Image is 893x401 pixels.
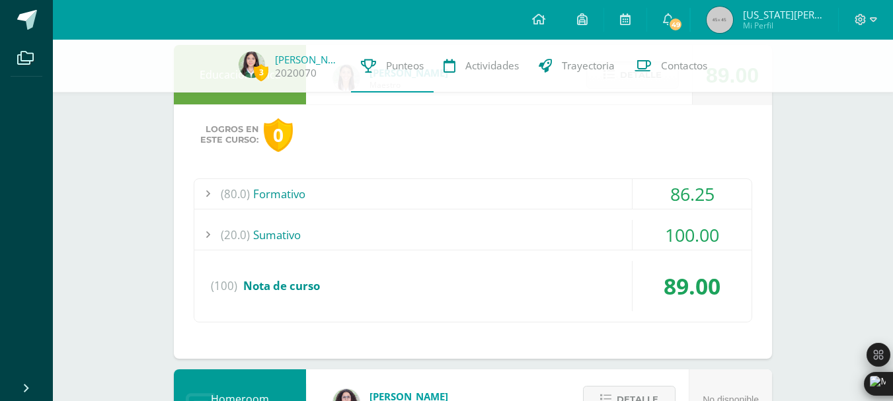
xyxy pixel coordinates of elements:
[351,40,434,92] a: Punteos
[562,59,615,73] span: Trayectoria
[465,59,519,73] span: Actividades
[221,179,250,209] span: (80.0)
[633,179,752,209] div: 86.25
[194,179,752,209] div: Formativo
[743,20,822,31] span: Mi Perfil
[239,52,265,78] img: ee0c6a826cc61cb4338c68ca2b639c54.png
[254,64,268,81] span: 3
[529,40,625,92] a: Trayectoria
[243,278,320,293] span: Nota de curso
[707,7,733,33] img: 45x45
[633,220,752,250] div: 100.00
[275,66,317,80] a: 2020070
[194,220,752,250] div: Sumativo
[743,8,822,21] span: [US_STATE][PERSON_NAME]
[211,261,237,311] span: (100)
[668,17,683,32] span: 49
[200,124,258,145] span: Logros en este curso:
[221,220,250,250] span: (20.0)
[434,40,529,92] a: Actividades
[661,59,707,73] span: Contactos
[275,53,341,66] a: [PERSON_NAME]
[633,261,752,311] div: 89.00
[264,118,293,152] div: 0
[386,59,424,73] span: Punteos
[625,40,717,92] a: Contactos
